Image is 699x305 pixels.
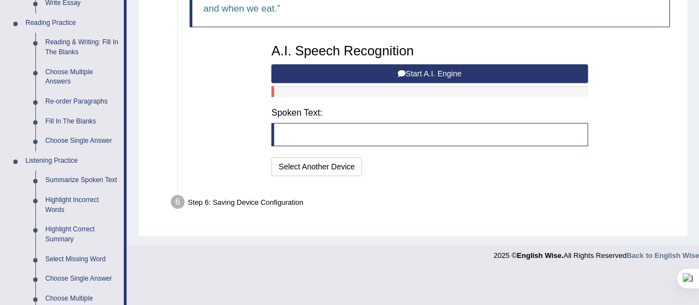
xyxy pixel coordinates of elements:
[271,64,588,83] button: Start A.I. Engine
[271,108,588,118] h4: Spoken Text:
[20,13,124,33] a: Reading Practice
[40,92,124,112] a: Re-order Paragraphs
[40,63,124,92] a: Choose Multiple Answers
[166,192,682,216] div: Step 6: Saving Device Configuration
[40,170,124,190] a: Summarize Spoken Text
[40,131,124,151] a: Choose Single Answer
[40,269,124,289] a: Choose Single Answer
[627,251,699,260] a: Back to English Wise
[271,44,588,58] h3: A.I. Speech Recognition
[40,33,124,62] a: Reading & Writing: Fill In The Blanks
[40,220,124,249] a: Highlight Correct Summary
[40,250,124,270] a: Select Missing Word
[493,245,699,261] div: 2025 © All Rights Reserved
[40,190,124,220] a: Highlight Incorrect Words
[20,151,124,171] a: Listening Practice
[40,112,124,132] a: Fill In The Blanks
[517,251,563,260] strong: English Wise.
[271,157,362,176] button: Select Another Device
